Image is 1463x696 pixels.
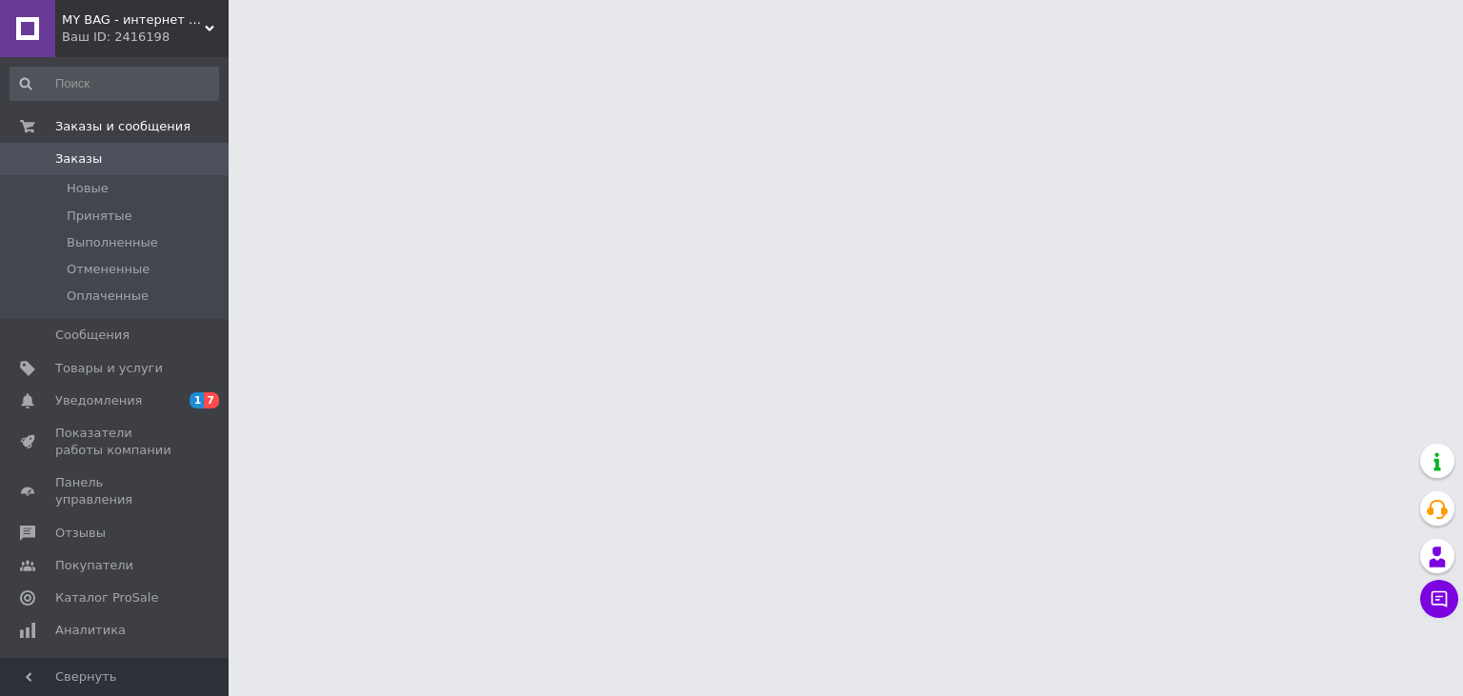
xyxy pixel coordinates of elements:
span: Выполненные [67,234,158,251]
span: Отзывы [55,525,106,542]
span: MY BAG - интернет магазин сумок, чемоданов и аксессуаров [62,11,205,29]
span: Аналитика [55,622,126,639]
span: 1 [190,392,205,408]
span: Сообщения [55,327,130,344]
span: Отмененные [67,261,150,278]
span: Инструменты вебмастера и SEO [55,654,176,688]
span: Оплаченные [67,288,149,305]
span: 7 [204,392,219,408]
span: Панель управления [55,474,176,508]
span: Новые [67,180,109,197]
span: Заказы и сообщения [55,118,190,135]
span: Покупатели [55,557,133,574]
input: Поиск [10,67,219,101]
span: Каталог ProSale [55,589,158,607]
span: Уведомления [55,392,142,409]
span: Принятые [67,208,132,225]
button: Чат с покупателем [1420,580,1458,618]
span: Заказы [55,150,102,168]
span: Товары и услуги [55,360,163,377]
div: Ваш ID: 2416198 [62,29,229,46]
span: Показатели работы компании [55,425,176,459]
